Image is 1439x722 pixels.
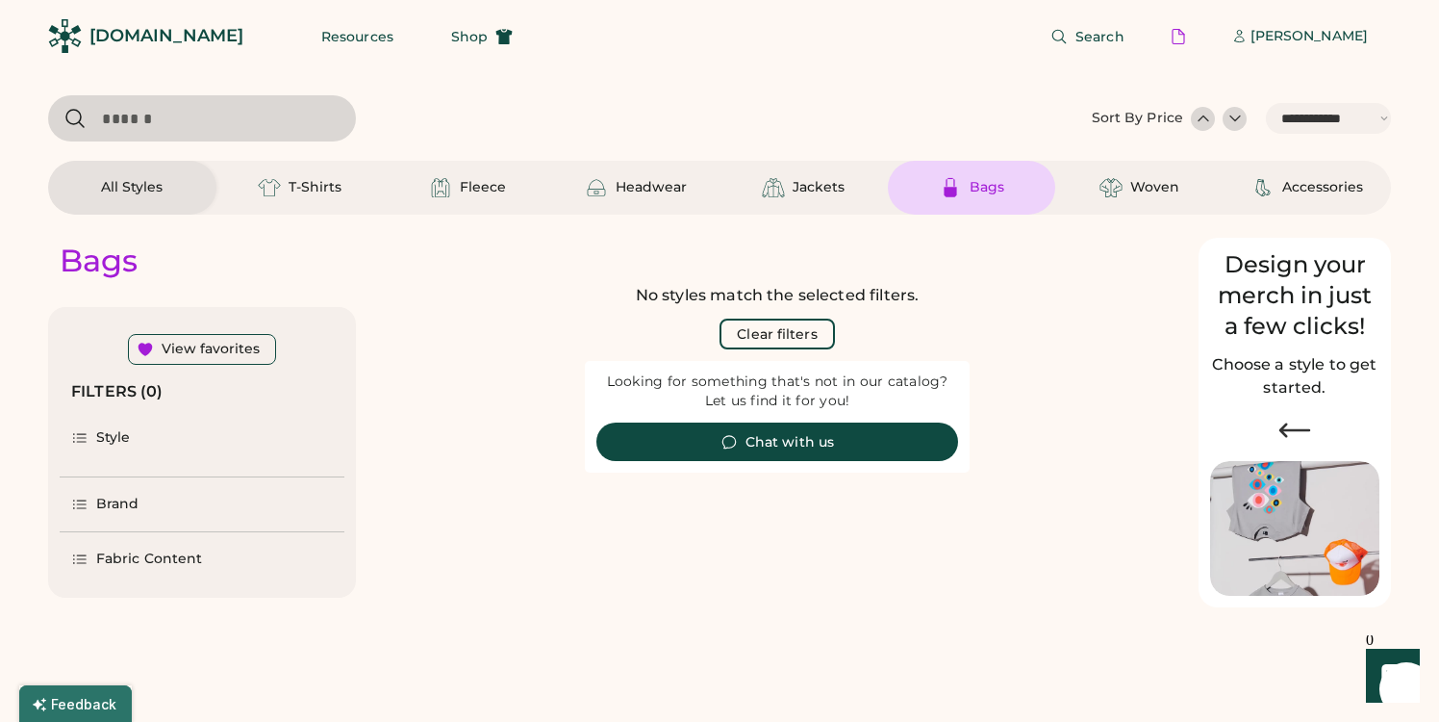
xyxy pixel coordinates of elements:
[1092,109,1183,128] div: Sort By Price
[1348,635,1430,718] iframe: Front Chat
[585,176,608,199] img: Headwear Icon
[793,178,845,197] div: Jackets
[429,176,452,199] img: Fleece Icon
[719,319,834,349] button: Clear filters
[289,178,341,197] div: T-Shirts
[460,178,506,197] div: Fleece
[48,19,82,53] img: Rendered Logo - Screens
[1210,461,1379,597] img: Image of Lisa Congdon Eye Print on T-Shirt and Hat
[258,176,281,199] img: T-Shirts Icon
[428,17,536,56] button: Shop
[970,178,1004,197] div: Bags
[1099,176,1123,199] img: Woven Icon
[1210,353,1379,400] h2: Choose a style to get started.
[96,428,131,448] div: Style
[762,176,785,199] img: Jackets Icon
[616,178,687,197] div: Headwear
[451,30,488,43] span: Shop
[1282,178,1363,197] div: Accessories
[60,242,138,280] div: Bags
[1027,17,1148,56] button: Search
[1210,249,1379,342] div: Design your merch in just a few clicks!
[1130,178,1179,197] div: Woven
[298,17,417,56] button: Resources
[1075,30,1124,43] span: Search
[96,495,139,514] div: Brand
[1250,27,1368,46] div: [PERSON_NAME]
[96,550,202,569] div: Fabric Content
[1251,176,1275,199] img: Accessories Icon
[939,176,962,199] img: Bags Icon
[71,380,164,403] div: FILTERS (0)
[162,340,260,359] div: View favorites
[101,178,163,197] div: All Styles
[596,373,958,411] div: Looking for something that's not in our catalog? Let us find it for you!
[596,423,958,461] button: Chat with us
[636,284,920,307] div: No styles match the selected filters.
[89,24,243,48] div: [DOMAIN_NAME]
